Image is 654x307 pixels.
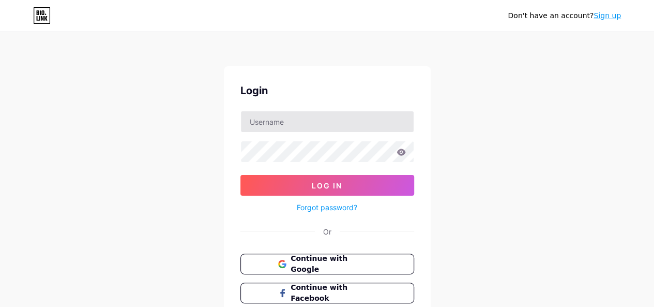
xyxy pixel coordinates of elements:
a: Sign up [594,11,621,20]
div: Login [240,83,414,98]
button: Log In [240,175,414,196]
div: Don't have an account? [508,10,621,21]
div: Or [323,226,331,237]
button: Continue with Facebook [240,283,414,303]
span: Continue with Google [291,253,376,275]
a: Forgot password? [297,202,357,213]
span: Log In [312,181,342,190]
button: Continue with Google [240,254,414,274]
input: Username [241,111,414,132]
span: Continue with Facebook [291,282,376,304]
